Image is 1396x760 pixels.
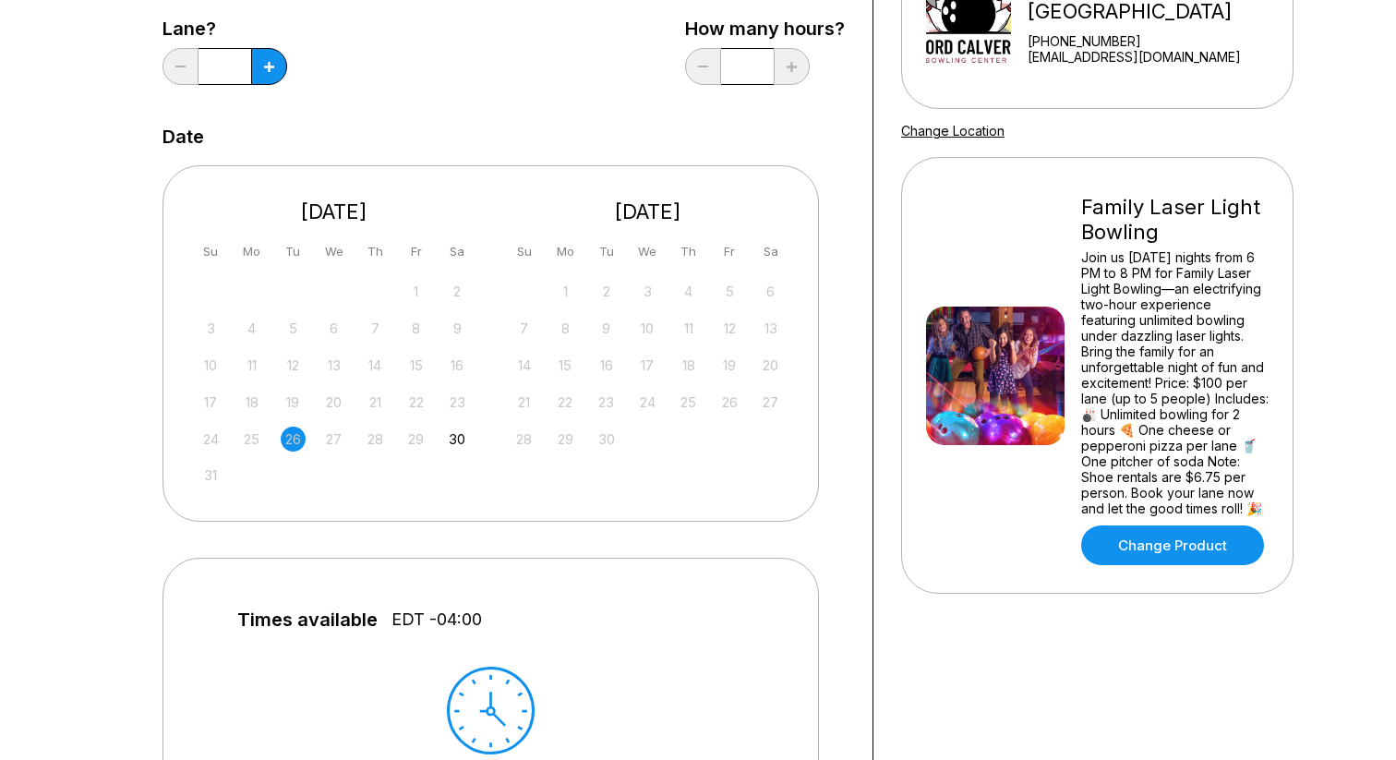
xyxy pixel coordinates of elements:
div: Not available Monday, September 29th, 2025 [553,427,578,452]
div: Not available Saturday, August 9th, 2025 [445,316,470,341]
label: Lane? [162,18,287,39]
div: Not available Friday, September 5th, 2025 [717,279,742,304]
div: [PHONE_NUMBER] [1028,33,1285,49]
div: Not available Wednesday, August 6th, 2025 [321,316,346,341]
div: Not available Sunday, August 17th, 2025 [199,390,223,415]
div: Mo [239,239,264,264]
div: Mo [553,239,578,264]
div: Not available Thursday, September 4th, 2025 [676,279,701,304]
div: Th [363,239,388,264]
div: Su [199,239,223,264]
div: Not available Tuesday, September 16th, 2025 [594,353,619,378]
div: Not available Monday, September 1st, 2025 [553,279,578,304]
div: Not available Monday, August 25th, 2025 [239,427,264,452]
span: Times available [237,609,378,630]
div: Not available Thursday, August 21st, 2025 [363,390,388,415]
div: Su [511,239,536,264]
div: Not available Friday, August 8th, 2025 [403,316,428,341]
div: Not available Sunday, August 10th, 2025 [199,353,223,378]
div: Not available Tuesday, August 19th, 2025 [281,390,306,415]
div: Not available Wednesday, September 24th, 2025 [635,390,660,415]
div: Not available Sunday, August 31st, 2025 [199,463,223,488]
span: EDT -04:00 [391,609,482,630]
div: Fr [403,239,428,264]
a: [EMAIL_ADDRESS][DOMAIN_NAME] [1028,49,1285,65]
div: Not available Friday, August 29th, 2025 [403,427,428,452]
div: Not available Saturday, September 27th, 2025 [758,390,783,415]
div: Not available Tuesday, August 12th, 2025 [281,353,306,378]
div: Not available Wednesday, September 3rd, 2025 [635,279,660,304]
div: Not available Monday, September 22nd, 2025 [553,390,578,415]
div: Not available Thursday, August 7th, 2025 [363,316,388,341]
div: Not available Monday, September 8th, 2025 [553,316,578,341]
div: month 2025-09 [510,277,787,452]
div: Not available Sunday, September 14th, 2025 [511,353,536,378]
div: Not available Thursday, September 18th, 2025 [676,353,701,378]
div: Not available Thursday, August 14th, 2025 [363,353,388,378]
div: Not available Monday, September 15th, 2025 [553,353,578,378]
div: Sa [445,239,470,264]
div: Not available Monday, August 18th, 2025 [239,390,264,415]
a: Change Product [1081,525,1264,565]
div: Not available Tuesday, September 9th, 2025 [594,316,619,341]
a: Change Location [901,123,1005,139]
div: Not available Wednesday, August 20th, 2025 [321,390,346,415]
div: Not available Wednesday, August 27th, 2025 [321,427,346,452]
div: Not available Friday, August 22nd, 2025 [403,390,428,415]
div: Not available Saturday, September 20th, 2025 [758,353,783,378]
div: Not available Friday, September 12th, 2025 [717,316,742,341]
div: Not available Saturday, September 13th, 2025 [758,316,783,341]
label: How many hours? [685,18,845,39]
div: Not available Friday, September 26th, 2025 [717,390,742,415]
div: Not available Monday, August 4th, 2025 [239,316,264,341]
div: Not available Saturday, September 6th, 2025 [758,279,783,304]
div: Not available Sunday, September 28th, 2025 [511,427,536,452]
div: Not available Tuesday, August 26th, 2025 [281,427,306,452]
div: Not available Sunday, August 3rd, 2025 [199,316,223,341]
div: We [635,239,660,264]
div: Not available Tuesday, September 30th, 2025 [594,427,619,452]
div: Not available Tuesday, August 5th, 2025 [281,316,306,341]
label: Date [162,127,204,147]
div: Not available Thursday, September 25th, 2025 [676,390,701,415]
div: Not available Sunday, August 24th, 2025 [199,427,223,452]
div: Sa [758,239,783,264]
div: Not available Sunday, September 7th, 2025 [511,316,536,341]
div: Not available Thursday, August 28th, 2025 [363,427,388,452]
div: Not available Friday, August 15th, 2025 [403,353,428,378]
div: Not available Monday, August 11th, 2025 [239,353,264,378]
div: Tu [594,239,619,264]
div: [DATE] [505,199,791,224]
div: Not available Thursday, September 11th, 2025 [676,316,701,341]
div: We [321,239,346,264]
div: Choose Saturday, August 30th, 2025 [445,427,470,452]
div: Not available Sunday, September 21st, 2025 [511,390,536,415]
div: Not available Wednesday, September 10th, 2025 [635,316,660,341]
div: Family Laser Light Bowling [1081,195,1269,245]
div: Not available Friday, August 1st, 2025 [403,279,428,304]
div: Not available Wednesday, September 17th, 2025 [635,353,660,378]
div: Not available Wednesday, August 13th, 2025 [321,353,346,378]
div: Not available Saturday, August 16th, 2025 [445,353,470,378]
div: Fr [717,239,742,264]
div: Join us [DATE] nights from 6 PM to 8 PM for Family Laser Light Bowling—an electrifying two-hour e... [1081,249,1269,516]
div: Not available Tuesday, September 2nd, 2025 [594,279,619,304]
div: [DATE] [191,199,477,224]
div: Not available Saturday, August 2nd, 2025 [445,279,470,304]
div: Tu [281,239,306,264]
div: Not available Friday, September 19th, 2025 [717,353,742,378]
div: Not available Tuesday, September 23rd, 2025 [594,390,619,415]
img: Family Laser Light Bowling [926,307,1065,445]
div: Th [676,239,701,264]
div: month 2025-08 [196,277,473,489]
div: Not available Saturday, August 23rd, 2025 [445,390,470,415]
